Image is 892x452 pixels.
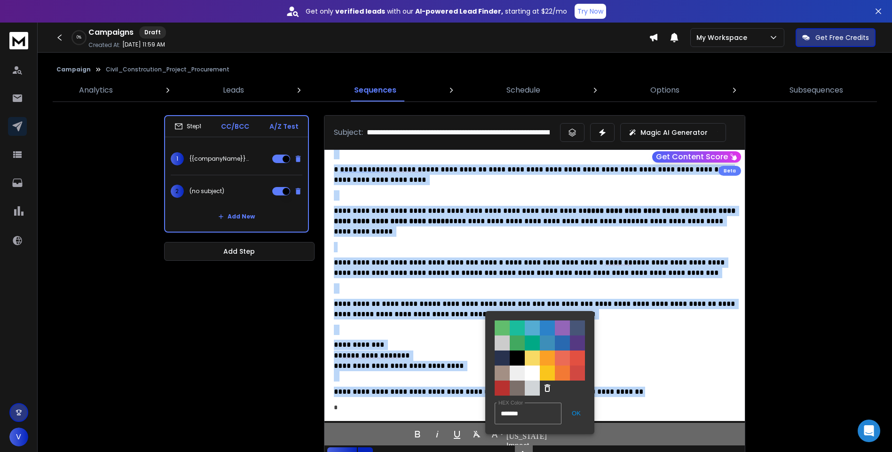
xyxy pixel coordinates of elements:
span: 2 [171,185,184,198]
a: Georgia [506,432,547,440]
a: Options [645,79,685,101]
p: {{companyName}} — delivering fast, accurate survey data for your projects [189,155,250,163]
button: Get Content Score [652,151,741,163]
button: V [9,428,28,446]
p: (no subject) [189,187,224,195]
p: 0 % [77,35,81,40]
span:  [525,366,540,381]
strong: verified leads [335,7,385,16]
li: Step1CC/BCCA/Z Test1{{companyName}} — delivering fast, accurate survey data for your projects2(no... [164,115,309,233]
button: Get Free Credits [796,28,876,47]
div: Open Intercom Messenger [858,420,880,442]
a: Impact [506,442,529,450]
p: Try Now [577,7,603,16]
button: Add Step [164,242,315,261]
span: 1 [171,152,184,165]
p: [DATE] 11:59 AM [122,41,165,48]
button: Italic (Ctrl+I) [428,425,446,444]
p: Schedule [506,85,540,96]
strong: AI-powered Lead Finder, [415,7,503,16]
p: Get only with our starting at $22/mo [306,7,567,16]
button: Campaign [56,66,91,73]
p: Leads [223,85,244,96]
a: Analytics [73,79,118,101]
a: Sequences [348,79,402,101]
button: Try Now [575,4,606,19]
div: Step 1 [174,122,201,131]
div: Draft [139,26,166,39]
p: CC/BCC [221,122,249,131]
label: HEX Color [497,400,525,406]
a: Schedule [501,79,546,101]
p: Subsequences [789,85,843,96]
img: logo [9,32,28,49]
h1: Campaigns [88,27,134,38]
p: Created At: [88,41,120,49]
button: OK [567,404,585,422]
a: Subsequences [784,79,849,101]
div: Beta [718,166,741,176]
a: Leads [217,79,250,101]
button: Clear Formatting [468,425,486,444]
p: Analytics [79,85,113,96]
p: Options [650,85,679,96]
button: Bold (Ctrl+B) [409,425,426,444]
button: Underline (Ctrl+U) [448,425,466,444]
p: Civil_Constrcution_Project_Procurement [106,66,229,73]
button: Add New [211,207,262,226]
p: A/Z Test [269,122,299,131]
p: My Workspace [696,33,751,42]
button: Font Family [488,425,505,444]
p: Get Free Credits [815,33,869,42]
button: Magic AI Generator [620,123,726,142]
p: Sequences [354,85,396,96]
p: Magic AI Generator [640,128,708,137]
p: Subject: [334,127,363,138]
